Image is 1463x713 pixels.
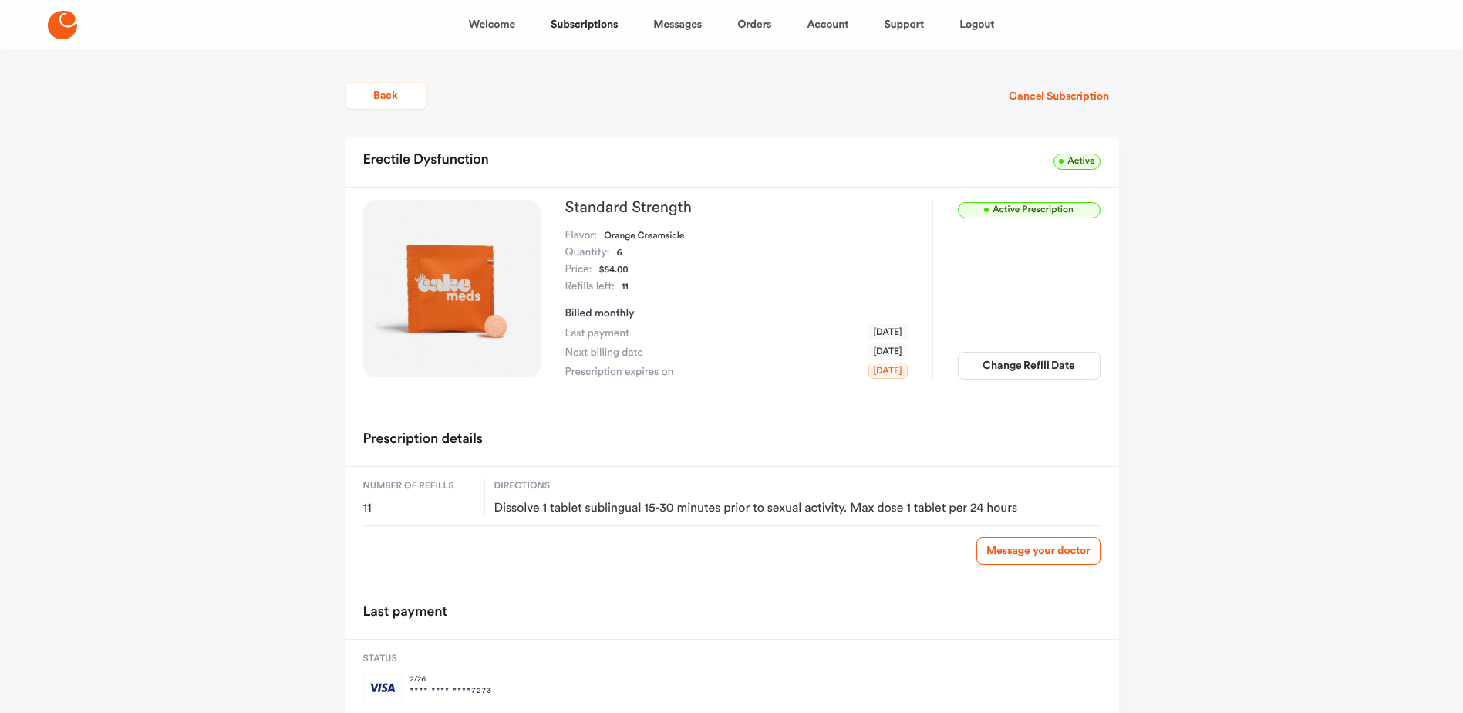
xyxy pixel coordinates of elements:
[345,82,427,110] button: Back
[565,200,908,215] h3: Standard Strength
[363,652,493,666] span: Status
[363,200,541,377] img: Standard Strength
[976,537,1100,565] a: Message your doctor
[363,426,483,454] h2: Prescription details
[868,343,908,360] span: [DATE]
[737,6,771,43] a: Orders
[363,479,475,493] span: Number of refills
[868,363,908,379] span: [DATE]
[551,6,618,43] a: Subscriptions
[494,501,1101,516] span: Dissolve 1 tablet sublingual 15-30 minutes prior to sexual activity. Max dose 1 tablet per 24 hours
[807,6,848,43] a: Account
[1053,154,1100,170] span: Active
[469,6,515,43] a: Welcome
[565,262,592,279] dt: Price:
[565,326,629,341] span: Last payment
[363,501,475,516] span: 11
[410,674,493,685] span: 2 / 26
[363,599,447,627] h2: Last payment
[604,228,684,245] dd: Orange Creamsicle
[565,308,635,319] span: Billed monthly
[565,228,598,245] dt: Flavor:
[565,279,615,296] dt: Refills left:
[565,345,643,360] span: Next billing date
[565,245,610,262] dt: Quantity:
[363,674,403,701] img: visa
[617,245,622,262] dd: 6
[565,364,674,380] span: Prescription expires on
[868,324,908,340] span: [DATE]
[653,6,702,43] a: Messages
[599,262,629,279] dd: $54.00
[363,147,489,174] h2: Erectile Dysfunction
[999,83,1118,110] button: Cancel Subscription
[884,6,924,43] a: Support
[958,352,1101,380] button: Change Refill Date
[622,279,629,296] dd: 11
[494,479,1101,493] span: Directions
[959,6,994,43] a: Logout
[958,202,1101,218] span: Active Prescription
